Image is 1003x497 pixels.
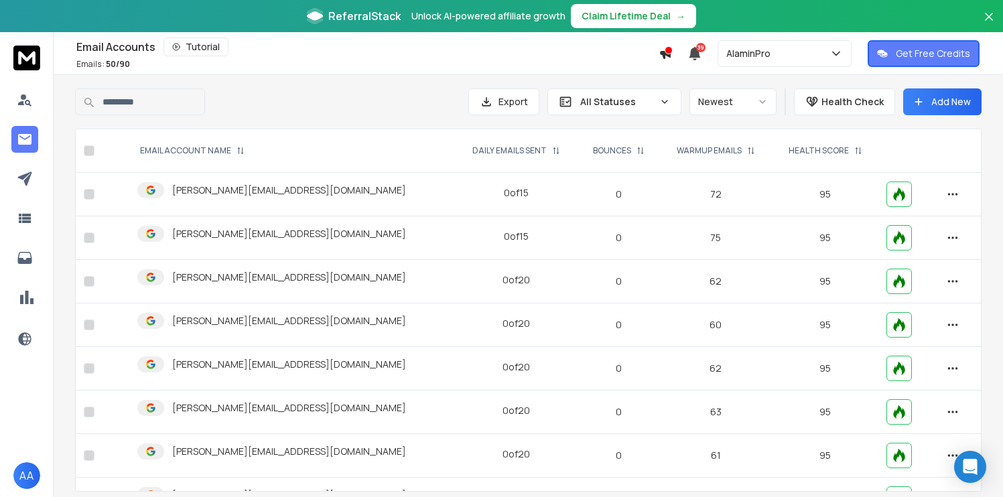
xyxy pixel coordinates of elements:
p: Emails : [76,59,130,70]
div: 0 of 15 [504,230,529,243]
button: Newest [689,88,777,115]
td: 61 [660,434,772,478]
p: 0 [586,188,651,201]
td: 63 [660,390,772,434]
p: 0 [586,318,651,332]
span: → [676,9,685,23]
p: Health Check [821,95,884,109]
td: 95 [772,173,878,216]
p: 0 [586,231,651,244]
p: [PERSON_NAME][EMAIL_ADDRESS][DOMAIN_NAME] [172,314,406,328]
p: [PERSON_NAME][EMAIL_ADDRESS][DOMAIN_NAME] [172,227,406,240]
p: HEALTH SCORE [789,145,849,156]
div: 0 of 20 [503,317,530,330]
td: 95 [772,260,878,303]
p: 0 [586,449,651,462]
td: 95 [772,390,878,434]
p: 0 [586,275,651,288]
button: Export [468,88,539,115]
p: Get Free Credits [896,47,970,60]
button: Add New [903,88,982,115]
td: 62 [660,347,772,390]
button: Health Check [794,88,895,115]
td: 95 [772,216,878,260]
button: Close banner [980,8,998,40]
p: 0 [586,405,651,419]
div: 0 of 15 [504,186,529,200]
p: [PERSON_NAME][EMAIL_ADDRESS][DOMAIN_NAME] [172,358,406,371]
p: [PERSON_NAME][EMAIL_ADDRESS][DOMAIN_NAME] [172,271,406,284]
div: 0 of 20 [503,447,530,461]
div: Email Accounts [76,38,659,56]
button: AA [13,462,40,489]
div: Open Intercom Messenger [954,451,986,483]
td: 95 [772,303,878,347]
td: 95 [772,434,878,478]
p: BOUNCES [593,145,631,156]
td: 62 [660,260,772,303]
td: 60 [660,303,772,347]
p: Unlock AI-powered affiliate growth [411,9,565,23]
p: 0 [586,362,651,375]
td: 95 [772,347,878,390]
p: [PERSON_NAME][EMAIL_ADDRESS][DOMAIN_NAME] [172,184,406,197]
div: 0 of 20 [503,404,530,417]
div: 0 of 20 [503,273,530,287]
p: AlaminPro [726,47,776,60]
p: All Statuses [580,95,654,109]
p: WARMUP EMAILS [677,145,742,156]
p: DAILY EMAILS SENT [472,145,547,156]
button: Get Free Credits [868,40,980,67]
span: 50 / 90 [106,58,130,70]
button: Tutorial [163,38,228,56]
button: Claim Lifetime Deal→ [571,4,696,28]
div: EMAIL ACCOUNT NAME [140,145,245,156]
p: [PERSON_NAME][EMAIL_ADDRESS][DOMAIN_NAME] [172,401,406,415]
td: 72 [660,173,772,216]
td: 75 [660,216,772,260]
span: ReferralStack [328,8,401,24]
div: 0 of 20 [503,360,530,374]
p: [PERSON_NAME][EMAIL_ADDRESS][DOMAIN_NAME] [172,445,406,458]
span: 39 [696,43,706,52]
